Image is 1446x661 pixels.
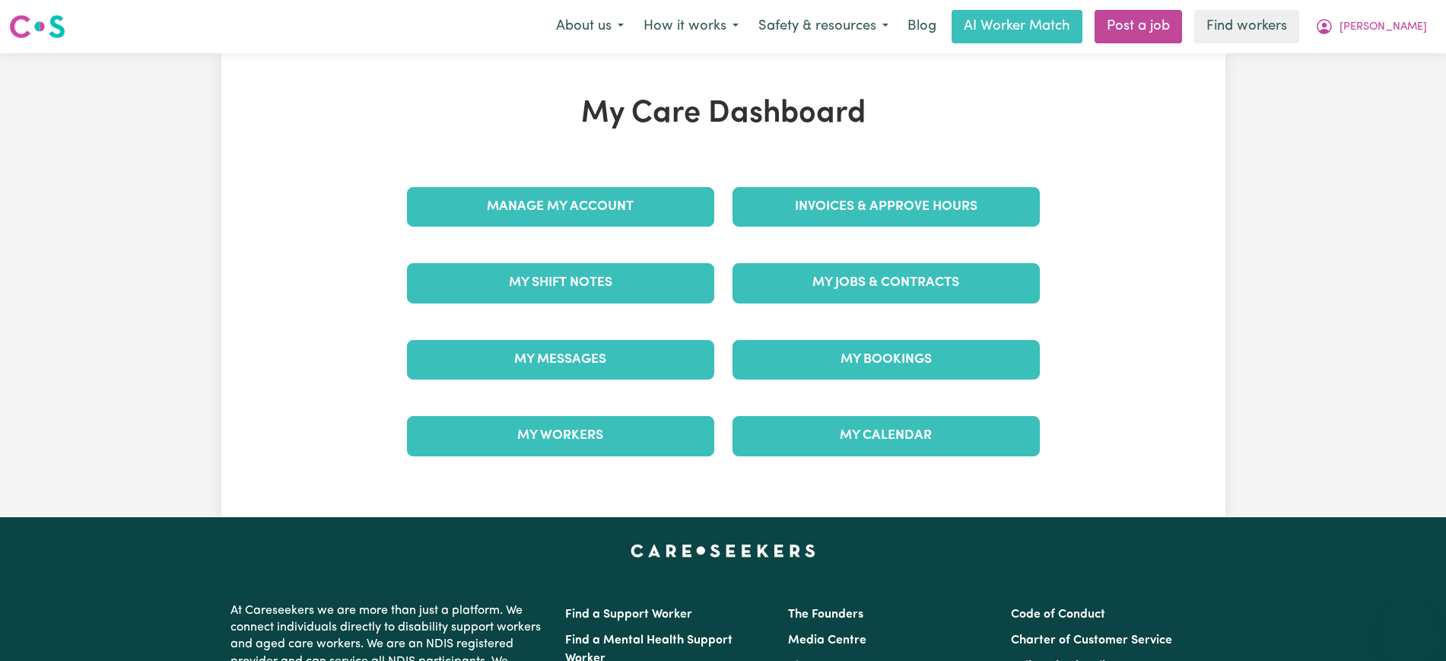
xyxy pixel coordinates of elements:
[407,187,714,227] a: Manage My Account
[407,263,714,303] a: My Shift Notes
[1305,11,1437,43] button: My Account
[898,10,945,43] a: Blog
[788,634,866,647] a: Media Centre
[407,340,714,380] a: My Messages
[1385,600,1434,649] iframe: Button to launch messaging window
[748,11,898,43] button: Safety & resources
[952,10,1082,43] a: AI Worker Match
[733,416,1040,456] a: My Calendar
[565,609,692,621] a: Find a Support Worker
[1011,609,1105,621] a: Code of Conduct
[9,9,65,44] a: Careseekers logo
[1340,19,1427,36] span: [PERSON_NAME]
[1194,10,1299,43] a: Find workers
[634,11,748,43] button: How it works
[398,96,1049,132] h1: My Care Dashboard
[546,11,634,43] button: About us
[733,263,1040,303] a: My Jobs & Contracts
[788,609,863,621] a: The Founders
[733,187,1040,227] a: Invoices & Approve Hours
[631,545,815,557] a: Careseekers home page
[9,13,65,40] img: Careseekers logo
[733,340,1040,380] a: My Bookings
[407,416,714,456] a: My Workers
[1011,634,1172,647] a: Charter of Customer Service
[1095,10,1182,43] a: Post a job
